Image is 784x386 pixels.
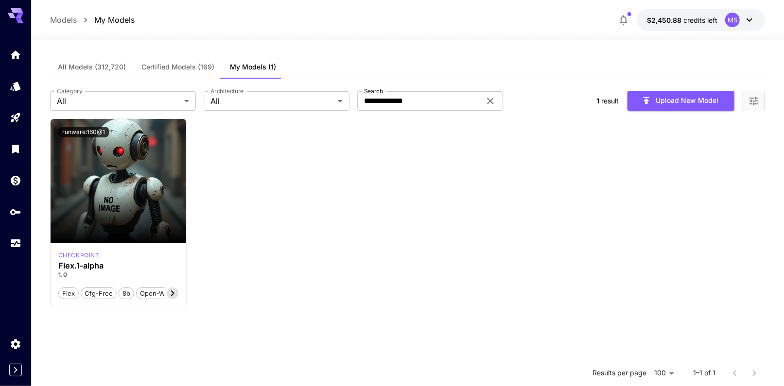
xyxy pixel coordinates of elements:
[637,9,765,31] button: $2,450.87616MS
[210,95,334,107] span: All
[10,234,21,246] div: Usage
[9,364,22,376] button: Expand sidebar
[10,143,21,155] div: Library
[58,127,109,137] button: runware:160@1
[50,14,135,26] nav: breadcrumb
[10,49,21,61] div: Home
[650,366,678,380] div: 100
[725,13,740,27] div: MS
[58,270,179,279] p: 1.0
[596,97,599,105] span: 1
[59,289,78,299] span: flex
[210,87,244,95] label: Architecture
[10,206,21,218] div: API Keys
[51,119,187,243] img: no-image-qHGxvh9x.jpeg
[81,287,117,300] button: cfg-free
[748,95,760,107] button: Open more filters
[647,15,717,25] div: $2,450.87616
[58,287,79,300] button: flex
[58,63,126,71] span: All Models (312,720)
[10,80,21,92] div: Models
[601,97,619,105] span: result
[10,338,21,350] div: Settings
[58,251,100,260] p: checkpoint
[136,287,184,300] button: open-weight
[119,287,134,300] button: 8b
[137,289,183,299] span: open-weight
[81,289,116,299] span: cfg-free
[94,14,135,26] a: My Models
[230,63,276,71] span: My Models (1)
[693,369,715,378] p: 1–1 of 1
[58,251,100,260] div: flex_1_alpha
[57,95,180,107] span: All
[592,369,646,378] p: Results per page
[647,16,683,24] span: $2,450.88
[50,14,77,26] a: Models
[683,16,717,24] span: credits left
[57,87,83,95] label: Category
[119,289,134,299] span: 8b
[10,112,21,124] div: Playground
[364,87,383,95] label: Search
[10,174,21,186] div: Wallet
[627,91,734,111] button: Upload New Model
[141,63,214,71] span: Certified Models (169)
[58,261,179,270] h3: Flex.1‑alpha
